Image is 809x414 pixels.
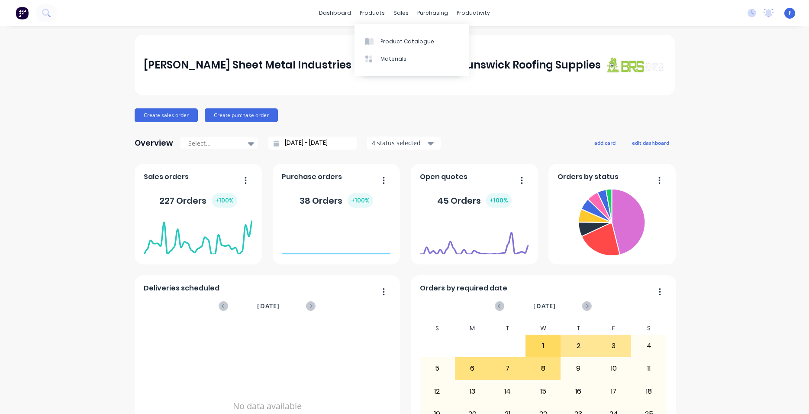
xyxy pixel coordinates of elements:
[561,381,596,402] div: 16
[526,335,561,357] div: 1
[420,381,454,402] div: 12
[135,108,198,122] button: Create sales order
[455,358,490,379] div: 6
[212,193,237,208] div: + 100 %
[282,172,342,182] span: Purchase orders
[380,38,434,46] div: Product Catalogue
[632,358,666,379] div: 11
[144,172,189,182] span: Sales orders
[367,137,441,150] button: 4 status selected
[355,50,469,68] a: Materials
[135,134,173,152] div: Overview
[437,193,512,208] div: 45 Orders
[380,55,406,63] div: Materials
[589,137,621,148] button: add card
[558,172,619,182] span: Orders by status
[420,172,467,182] span: Open quotes
[526,381,561,402] div: 15
[486,193,512,208] div: + 100 %
[533,301,556,311] span: [DATE]
[205,108,278,122] button: Create purchase order
[596,322,632,335] div: F
[413,7,452,20] div: purchasing
[789,9,791,17] span: F
[455,381,490,402] div: 13
[596,381,631,402] div: 17
[419,322,455,335] div: S
[355,7,389,20] div: products
[372,138,426,147] div: 4 status selected
[596,335,631,357] div: 3
[490,322,525,335] div: T
[490,381,525,402] div: 14
[605,57,665,73] img: J A Sheet Metal Industries PTY LTD trading as Brunswick Roofing Supplies
[16,7,29,20] img: Factory
[626,137,675,148] button: edit dashboard
[300,193,373,208] div: 38 Orders
[561,335,596,357] div: 2
[355,33,469,50] a: Product Catalogue
[315,7,355,20] a: dashboard
[526,358,561,379] div: 8
[389,7,413,20] div: sales
[561,358,596,379] div: 9
[525,322,561,335] div: W
[159,193,237,208] div: 227 Orders
[257,301,280,311] span: [DATE]
[144,56,601,74] div: [PERSON_NAME] Sheet Metal Industries PTY LTD trading as Brunswick Roofing Supplies
[631,322,667,335] div: S
[348,193,373,208] div: + 100 %
[596,358,631,379] div: 10
[452,7,494,20] div: productivity
[455,322,490,335] div: M
[632,335,666,357] div: 4
[490,358,525,379] div: 7
[561,322,596,335] div: T
[632,381,666,402] div: 18
[420,358,454,379] div: 5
